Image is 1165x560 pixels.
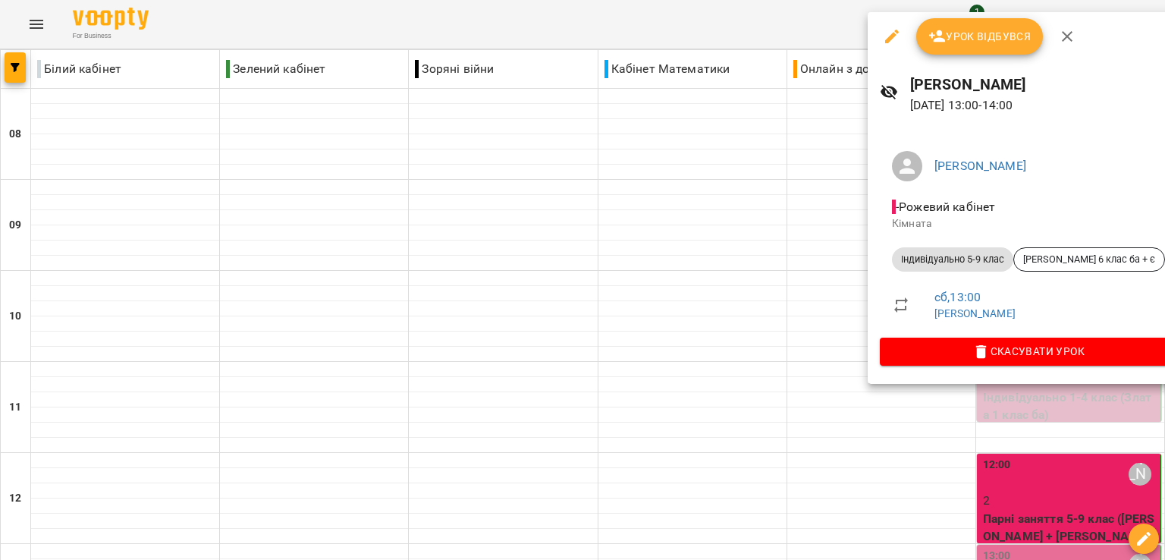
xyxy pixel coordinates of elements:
span: - Рожевий кабінет [892,200,999,214]
p: Кімната [892,216,1165,231]
button: Урок відбувся [916,18,1044,55]
span: [PERSON_NAME] 6 клас ба + є [1014,253,1164,266]
a: [PERSON_NAME] [934,307,1016,319]
span: Урок відбувся [928,27,1032,46]
div: [PERSON_NAME] 6 клас ба + є [1013,247,1165,272]
span: Скасувати Урок [892,342,1165,360]
span: Індивідуально 5-9 клас [892,253,1013,266]
a: [PERSON_NAME] [934,159,1026,173]
a: сб , 13:00 [934,290,981,304]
